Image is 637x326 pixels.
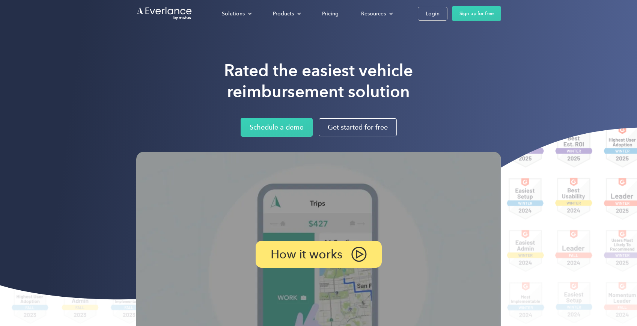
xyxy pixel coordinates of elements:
div: Pricing [322,9,339,18]
a: Get started for free [319,118,397,136]
a: Schedule a demo [241,118,313,137]
h1: Rated the easiest vehicle reimbursement solution [224,60,413,102]
div: Solutions [222,9,245,18]
div: Resources [361,9,386,18]
div: Products [273,9,294,18]
div: Login [426,9,440,18]
a: Go to homepage [136,6,193,21]
a: Pricing [315,7,346,20]
a: Login [418,7,447,21]
p: How it works [271,249,342,260]
a: Sign up for free [452,6,501,21]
